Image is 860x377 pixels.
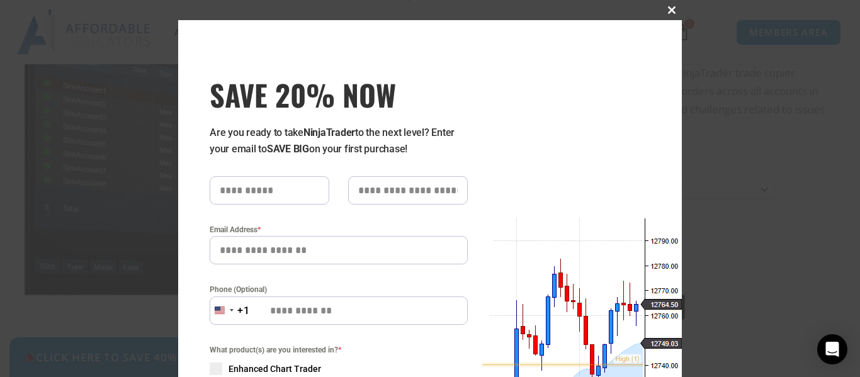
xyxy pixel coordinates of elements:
p: Are you ready to take to the next level? Enter your email to on your first purchase! [210,125,468,157]
strong: SAVE BIG [267,143,309,155]
div: Open Intercom Messenger [817,334,847,364]
span: What product(s) are you interested in? [210,344,468,356]
label: Phone (Optional) [210,283,468,296]
h3: SAVE 20% NOW [210,77,468,112]
strong: NinjaTrader [303,127,355,138]
label: Email Address [210,223,468,236]
div: +1 [237,303,250,319]
button: Selected country [210,296,250,325]
label: Enhanced Chart Trader [210,363,468,375]
span: Enhanced Chart Trader [229,363,321,375]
